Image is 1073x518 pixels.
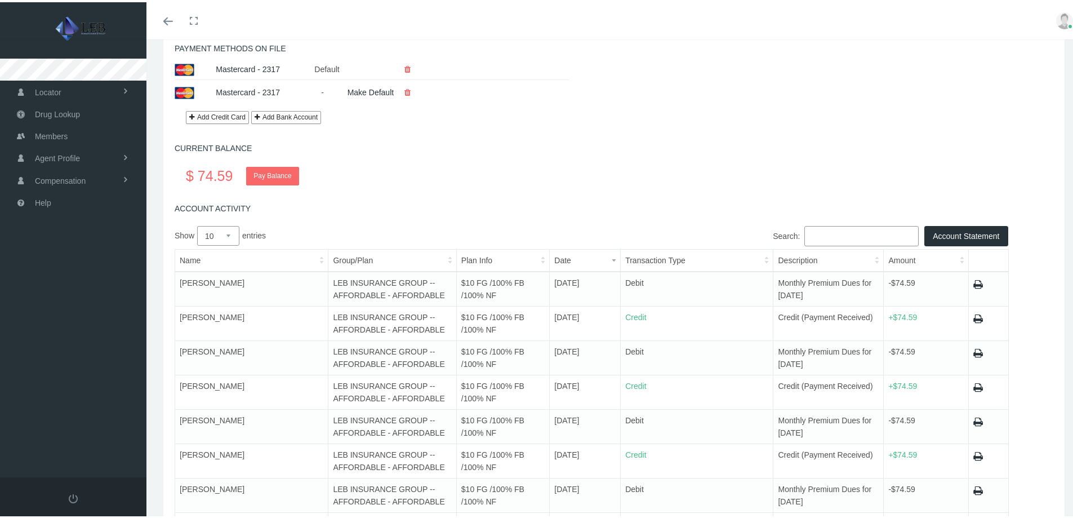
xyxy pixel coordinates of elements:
span: [DATE] [554,345,579,354]
span: [DATE] [554,276,579,285]
span: [PERSON_NAME] [180,311,244,320]
span: -$74.59 [888,345,915,354]
span: LEB INSURANCE GROUP -- AFFORDABLE - AFFORDABLE [333,311,444,332]
span: $10 FG /100% FB /100% NF [461,482,524,504]
span: Credit [625,379,646,388]
span: [DATE] [554,379,579,388]
span: Credit [625,311,646,320]
span: LEB INSURANCE GROUP -- AFFORDABLE - AFFORDABLE [333,482,444,504]
th: Plan Info: activate to sort column ascending [456,247,549,269]
h5: ACCOUNT ACTIVITY [175,202,1053,211]
span: [DATE] [554,414,579,423]
span: +$74.59 [888,448,917,457]
a: Print [973,449,983,460]
a: Print [973,346,983,357]
a: Print [973,414,983,426]
a: Mastercard - 2317 [216,63,280,72]
th: Transaction Type: activate to sort column ascending [621,247,773,269]
span: -$74.59 [888,482,915,492]
span: Members [35,123,68,145]
span: Monthly Premium Dues for [DATE] [778,482,871,504]
span: Agent Profile [35,145,80,167]
span: +$74.59 [888,379,917,388]
span: [PERSON_NAME] [180,379,244,388]
span: $ 74.59 [186,166,233,181]
span: -$74.59 [888,414,915,423]
label: Search: [591,224,918,244]
h5: CURRENT BALANCE [175,141,1053,151]
span: LEB INSURANCE GROUP -- AFFORDABLE - AFFORDABLE [333,379,444,401]
a: Pay Balance [246,165,299,183]
a: Print [973,311,983,322]
span: [PERSON_NAME] [180,482,244,492]
label: Show entries [175,224,591,243]
input: Search: [804,224,919,244]
img: LEB INSURANCE GROUP [15,12,150,41]
span: $10 FG /100% FB /100% NF [461,276,524,298]
span: [DATE] [554,448,579,457]
a: Delete [396,86,419,95]
img: master_card.png [175,61,194,74]
span: [PERSON_NAME] [180,448,244,457]
a: Make Default [348,86,394,95]
span: LEB INSURANCE GROUP -- AFFORDABLE - AFFORDABLE [333,345,444,366]
a: Mastercard - 2317 [216,86,280,95]
span: Locator [35,79,61,101]
span: Help [35,190,51,211]
th: Amount: activate to sort column ascending [884,247,969,269]
span: [PERSON_NAME] [180,345,244,354]
span: $10 FG /100% FB /100% NF [461,414,524,435]
a: Delete [396,63,419,72]
button: Add Bank Account [251,109,321,122]
span: $10 FG /100% FB /100% NF [461,345,524,366]
select: Showentries [197,224,239,243]
span: Drug Lookup [35,101,80,123]
span: Debit [625,482,644,492]
img: master_card.png [175,85,194,97]
a: Print [973,277,983,288]
th: Description: activate to sort column ascending [773,247,884,269]
span: +$74.59 [888,311,917,320]
img: user-placeholder.jpg [1056,10,1073,27]
th: Name: activate to sort column ascending [175,247,328,269]
a: Add Credit Card [186,109,249,122]
span: Compensation [35,168,86,189]
span: Credit (Payment Received) [778,379,872,388]
span: $10 FG /100% FB /100% NF [461,311,524,332]
span: [PERSON_NAME] [180,276,244,285]
div: Default [306,57,339,77]
span: [DATE] [554,482,579,492]
span: LEB INSURANCE GROUP -- AFFORDABLE - AFFORDABLE [333,276,444,298]
span: Monthly Premium Dues for [DATE] [778,345,871,366]
div: - [306,81,339,100]
span: Credit [625,448,646,457]
span: LEB INSURANCE GROUP -- AFFORDABLE - AFFORDABLE [333,448,444,470]
span: LEB INSURANCE GROUP -- AFFORDABLE - AFFORDABLE [333,414,444,435]
span: Monthly Premium Dues for [DATE] [778,414,871,435]
a: Print [973,380,983,391]
h5: PAYMENT METHODS ON FILE [175,42,1053,51]
span: Credit (Payment Received) [778,448,872,457]
span: [DATE] [554,311,579,320]
span: Debit [625,276,644,285]
span: $10 FG /100% FB /100% NF [461,379,524,401]
button: Account Statement [924,224,1008,244]
span: Monthly Premium Dues for [DATE] [778,276,871,298]
th: Date: activate to sort column ascending [550,247,621,269]
th: Group/Plan: activate to sort column ascending [328,247,456,269]
span: $10 FG /100% FB /100% NF [461,448,524,470]
span: Credit (Payment Received) [778,311,872,320]
span: Debit [625,345,644,354]
a: Print [973,483,983,494]
span: Debit [625,414,644,423]
span: -$74.59 [888,276,915,285]
span: [PERSON_NAME] [180,414,244,423]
